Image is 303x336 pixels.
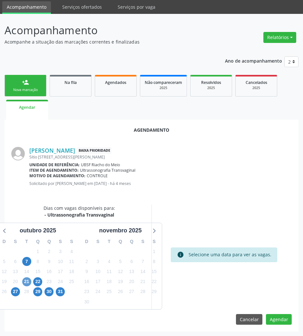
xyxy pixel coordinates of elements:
span: Resolvidos [201,80,221,85]
div: person_add [22,79,29,86]
p: Acompanhamento [5,22,210,38]
span: sábado, 29 de novembro de 2025 [150,287,159,296]
p: Ano de acompanhamento [225,56,282,65]
div: T [103,237,115,247]
span: sábado, 11 de outubro de 2025 [67,257,76,266]
span: quarta-feira, 22 de outubro de 2025 [33,277,42,286]
span: terça-feira, 28 de outubro de 2025 [22,287,31,296]
span: sábado, 25 de outubro de 2025 [67,277,76,286]
span: domingo, 23 de novembro de 2025 [82,287,91,296]
div: Q [126,237,137,247]
i: info [177,251,184,258]
div: Q [44,237,55,247]
div: novembro 2025 [96,226,144,235]
div: T [21,237,32,247]
div: Nova marcação [9,87,42,92]
div: S [137,237,149,247]
span: Agendados [105,80,126,85]
span: quarta-feira, 15 de outubro de 2025 [33,267,42,276]
span: quarta-feira, 1 de outubro de 2025 [33,247,42,256]
span: terça-feira, 11 de novembro de 2025 [105,267,114,276]
span: quarta-feira, 8 de outubro de 2025 [33,257,42,266]
img: img [11,147,25,160]
span: quinta-feira, 6 de novembro de 2025 [127,257,136,266]
span: quarta-feira, 26 de novembro de 2025 [116,287,125,296]
span: sexta-feira, 14 de novembro de 2025 [138,267,147,276]
div: Dias com vagas disponíveis para: [44,205,115,218]
div: Agendamento [11,127,292,133]
div: S [92,237,103,247]
div: Q [115,237,126,247]
span: sexta-feira, 3 de outubro de 2025 [56,247,65,256]
span: domingo, 9 de novembro de 2025 [82,267,91,276]
span: Ultrassonografia Transvaginal [80,168,135,173]
span: sexta-feira, 10 de outubro de 2025 [56,257,65,266]
span: sexta-feira, 31 de outubro de 2025 [56,287,65,296]
span: Não compareceram [145,80,182,85]
span: sábado, 4 de outubro de 2025 [67,247,76,256]
span: sexta-feira, 21 de novembro de 2025 [138,277,147,286]
span: sexta-feira, 17 de outubro de 2025 [56,267,65,276]
div: S [55,237,66,247]
button: Cancelar [236,314,262,325]
span: segunda-feira, 6 de outubro de 2025 [11,257,20,266]
a: Serviços por vaga [113,1,160,13]
div: D [81,237,93,247]
span: UBSF Riacho do Meio [81,162,120,168]
span: Na fila [64,80,77,85]
div: S [66,237,77,247]
span: segunda-feira, 17 de novembro de 2025 [93,277,103,286]
div: outubro 2025 [17,226,59,235]
span: domingo, 30 de novembro de 2025 [82,297,91,306]
div: 2025 [145,86,182,90]
span: terça-feira, 25 de novembro de 2025 [105,287,114,296]
span: sábado, 8 de novembro de 2025 [150,257,159,266]
div: S [149,237,160,247]
span: segunda-feira, 3 de novembro de 2025 [93,257,103,266]
span: terça-feira, 14 de outubro de 2025 [22,267,31,276]
div: 2025 [195,86,227,90]
span: terça-feira, 7 de outubro de 2025 [22,257,31,266]
span: quinta-feira, 9 de outubro de 2025 [44,257,54,266]
span: Cancelados [246,80,267,85]
span: sábado, 1 de novembro de 2025 [150,247,159,256]
span: segunda-feira, 27 de outubro de 2025 [11,287,20,296]
b: Motivo de agendamento: [29,173,85,178]
a: Serviços ofertados [58,1,106,13]
span: sábado, 15 de novembro de 2025 [150,267,159,276]
span: segunda-feira, 20 de outubro de 2025 [11,277,20,286]
span: terça-feira, 18 de novembro de 2025 [105,277,114,286]
div: 2025 [240,86,272,90]
span: quarta-feira, 12 de novembro de 2025 [116,267,125,276]
span: segunda-feira, 10 de novembro de 2025 [93,267,103,276]
div: Selecione uma data para ver as vagas. [189,251,271,258]
span: quinta-feira, 30 de outubro de 2025 [44,287,54,296]
span: segunda-feira, 13 de outubro de 2025 [11,267,20,276]
p: Solicitado por [PERSON_NAME] em [DATE] - há 4 meses [29,181,292,186]
div: Sitio [STREET_ADDRESS][PERSON_NAME] [29,154,292,160]
span: CONTROLE [87,173,108,178]
span: domingo, 16 de novembro de 2025 [82,277,91,286]
b: Item de agendamento: [29,168,79,173]
span: sábado, 22 de novembro de 2025 [150,277,159,286]
button: Relatórios [263,32,296,43]
div: - Ultrassonografia Transvaginal [44,211,115,218]
div: Q [32,237,44,247]
span: quarta-feira, 19 de novembro de 2025 [116,277,125,286]
span: quinta-feira, 20 de novembro de 2025 [127,277,136,286]
span: quinta-feira, 2 de outubro de 2025 [44,247,54,256]
span: Agendar [19,105,35,110]
span: domingo, 2 de novembro de 2025 [82,257,91,266]
button: Agendar [266,314,292,325]
span: quarta-feira, 5 de novembro de 2025 [116,257,125,266]
span: sexta-feira, 24 de outubro de 2025 [56,277,65,286]
div: S [10,237,21,247]
span: sábado, 18 de outubro de 2025 [67,267,76,276]
b: Unidade de referência: [29,162,80,168]
span: terça-feira, 21 de outubro de 2025 [22,277,31,286]
p: Acompanhe a situação das marcações correntes e finalizadas [5,38,210,45]
span: sexta-feira, 7 de novembro de 2025 [138,257,147,266]
span: quinta-feira, 16 de outubro de 2025 [44,267,54,276]
span: quinta-feira, 13 de novembro de 2025 [127,267,136,276]
span: sexta-feira, 28 de novembro de 2025 [138,287,147,296]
